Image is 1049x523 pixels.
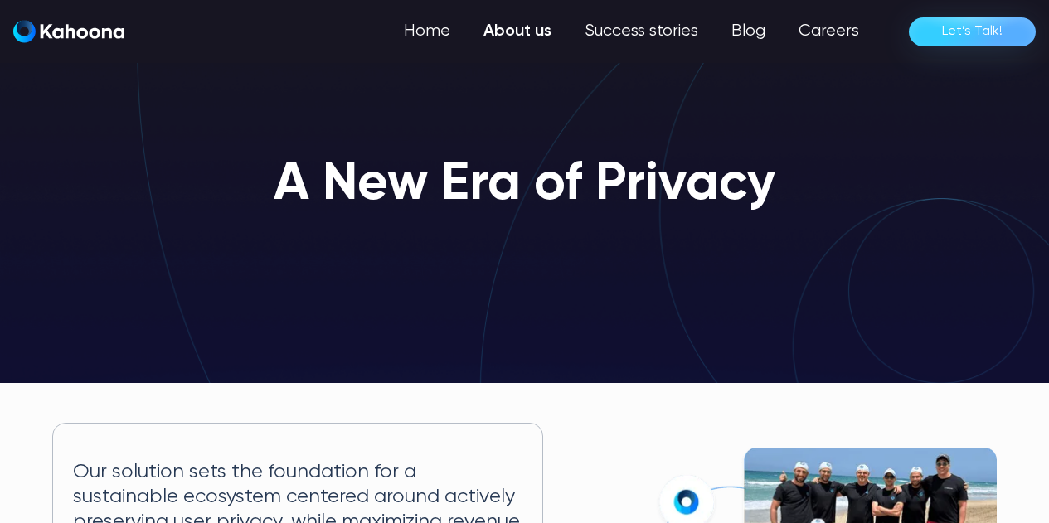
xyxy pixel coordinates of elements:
h1: A New Era of Privacy [274,156,775,214]
a: Kahoona logo blackKahoona logo white [13,20,124,44]
a: About us [467,15,568,48]
a: Careers [782,15,876,48]
a: Success stories [568,15,715,48]
div: Let’s Talk! [942,18,1003,45]
img: Kahoona logo white [13,20,124,43]
a: Let’s Talk! [909,17,1036,46]
a: Blog [715,15,782,48]
a: Home [387,15,467,48]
